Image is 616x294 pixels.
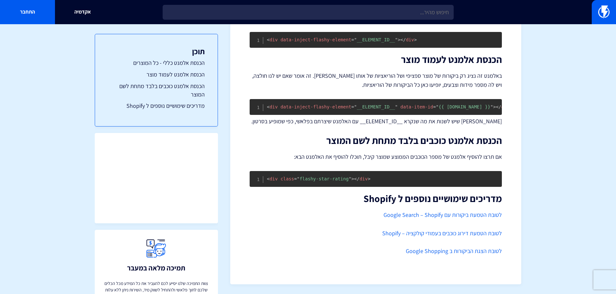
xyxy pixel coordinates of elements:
[496,104,501,109] span: </
[398,37,400,42] span: >
[280,37,351,42] span: data-inject-flashy-element
[349,176,351,181] span: "
[354,37,357,42] span: "
[250,54,502,65] h2: הכנסת אלמנט לעמוד מוצר
[351,37,398,42] span: __ELEMENT_ID__
[267,176,269,181] span: <
[250,193,502,204] h2: מדריכים שימושיים נוספים ל Shopify
[108,59,205,67] a: הכנסת אלמנט כללי - כל המוצרים
[368,176,370,181] span: >
[127,264,185,272] h3: תמיכה מלאה במעבר
[351,37,354,42] span: =
[400,37,414,42] span: div
[400,104,433,109] span: data-item-id
[400,37,406,42] span: </
[280,176,294,181] span: class
[267,104,269,109] span: <
[433,104,436,109] span: =
[280,104,351,109] span: data-inject-flashy-element
[108,82,205,98] a: הכנסת אלמנט כוכבים בלבד מתחת לשם המוצר
[351,176,354,181] span: >
[382,229,502,237] a: לטובת הטמעת דירוג כוכבים בעמודי קולקציה – Shopify
[294,176,351,181] span: flashy-star-rating
[267,104,278,109] span: div
[250,71,502,89] p: באלמנט זה נציג רק ביקורות של מוצר ספציפי ושל הוריאציות של אותו [PERSON_NAME]. זה אומר שאם יש לנו ...
[436,104,438,109] span: "
[395,104,397,109] span: "
[103,280,210,293] p: צוות התמיכה שלנו יסייע לכם להעביר את כל המידע מכל הכלים שלכם לתוך פלאשי ולהתחיל לשווק מיד, השירות...
[108,70,205,79] a: הכנסת אלמנט לעמוד מוצר
[163,5,454,20] input: חיפוש מהיר...
[108,47,205,56] h3: תוכן
[267,37,278,42] span: div
[406,247,502,255] a: לטובת הצגת הביקורות ב Google Shopping
[491,104,493,109] span: "
[433,104,493,109] span: {{ [DOMAIN_NAME] }}
[250,135,502,146] h2: הכנסת אלמנט כוכבים בלבד מתחת לשם המוצר
[414,37,416,42] span: >
[354,176,360,181] span: </
[395,37,397,42] span: "
[108,102,205,110] a: מדריכים שימושיים נוספים ל Shopify
[496,104,509,109] span: div
[351,104,398,109] span: __ELEMENT_ID__
[250,152,502,161] p: אם תרצו להוסיף אלמנט של מספר הכוכבים הממוצע שמוצר קיבל, תוכלו להוסיף את האלמנט הבא:
[351,104,354,109] span: =
[354,176,368,181] span: div
[267,37,269,42] span: <
[250,117,502,126] p: [PERSON_NAME] שיש לשנות את מה שנקרא __ELEMENT_ID__ עם האלמנט שיצרתם בפלאשי, כפי שמופיע בסרטון.
[354,104,357,109] span: "
[294,176,297,181] span: =
[493,104,496,109] span: >
[384,211,502,218] a: לטובת הטמעת ביקורות עם Google Search – Shopify
[297,176,299,181] span: "
[267,176,278,181] span: div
